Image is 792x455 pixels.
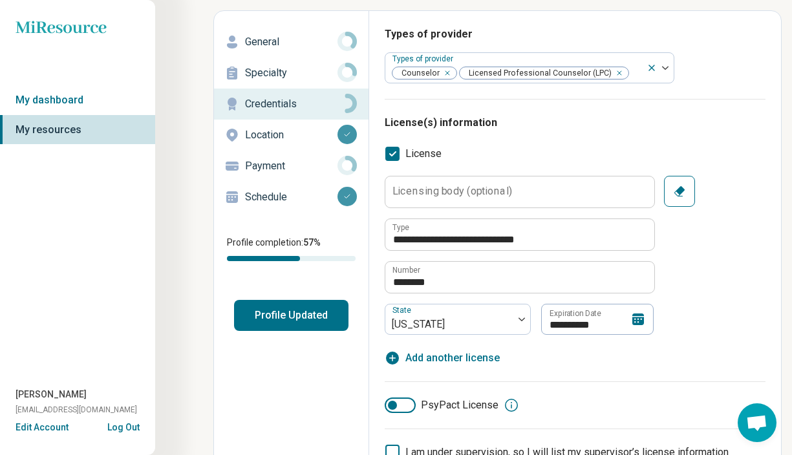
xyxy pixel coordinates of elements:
[214,26,369,58] a: General
[385,350,500,366] button: Add another license
[392,306,414,315] label: State
[214,120,369,151] a: Location
[245,34,337,50] p: General
[214,182,369,213] a: Schedule
[738,403,776,442] div: Open chat
[214,228,369,269] div: Profile completion:
[16,421,69,434] button: Edit Account
[16,388,87,401] span: [PERSON_NAME]
[245,65,337,81] p: Specialty
[303,237,321,248] span: 57 %
[234,300,348,331] button: Profile Updated
[460,67,615,79] span: Licensed Professional Counselor (LPC)
[385,115,765,131] h3: License(s) information
[245,127,337,143] p: Location
[214,151,369,182] a: Payment
[214,89,369,120] a: Credentials
[245,158,337,174] p: Payment
[405,146,442,162] span: License
[214,58,369,89] a: Specialty
[16,404,137,416] span: [EMAIL_ADDRESS][DOMAIN_NAME]
[385,397,498,413] label: PsyPact License
[392,224,409,231] label: Type
[245,96,337,112] p: Credentials
[227,256,356,261] div: Profile completion
[392,186,512,196] label: Licensing body (optional)
[392,67,444,79] span: Counselor
[385,26,765,42] h3: Types of provider
[392,54,456,63] label: Types of provider
[385,219,654,250] input: credential.licenses.0.name
[107,421,140,431] button: Log Out
[405,350,500,366] span: Add another license
[392,266,420,274] label: Number
[245,189,337,205] p: Schedule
